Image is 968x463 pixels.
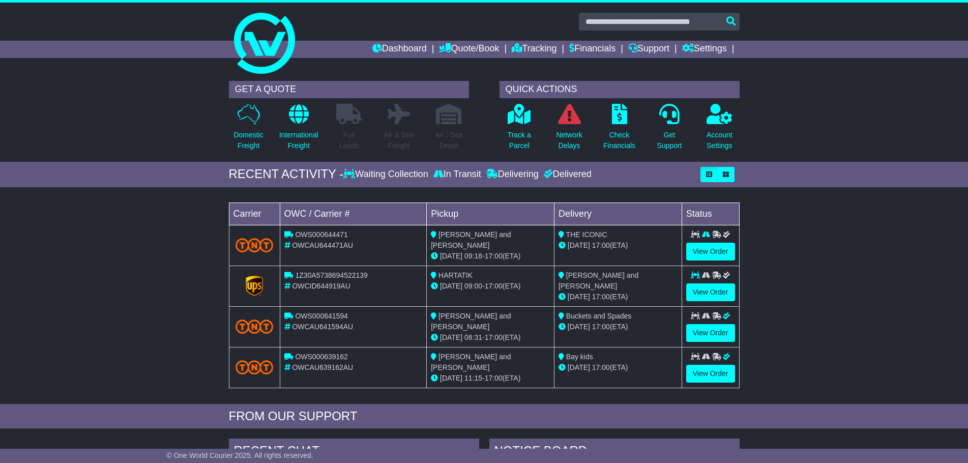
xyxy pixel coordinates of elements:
[485,252,503,260] span: 17:00
[568,323,590,331] span: [DATE]
[464,252,482,260] span: 09:18
[707,130,732,151] p: Account Settings
[568,241,590,249] span: [DATE]
[295,353,348,361] span: OWS000639162
[431,373,550,384] div: - (ETA)
[292,282,350,290] span: OWCID644919AU
[295,271,367,279] span: 1Z30A5738694522139
[568,363,590,371] span: [DATE]
[556,130,582,151] p: Network Delays
[569,41,615,58] a: Financials
[372,41,427,58] a: Dashboard
[656,103,682,157] a: GetSupport
[507,103,532,157] a: Track aParcel
[555,103,582,157] a: NetworkDelays
[431,251,550,262] div: - (ETA)
[686,283,735,301] a: View Order
[559,362,678,373] div: (ETA)
[440,374,462,382] span: [DATE]
[592,293,610,301] span: 17:00
[279,103,319,157] a: InternationalFreight
[566,312,631,320] span: Buckets and Spades
[236,320,274,333] img: TNT_Domestic.png
[229,81,469,98] div: GET A QUOTE
[431,332,550,343] div: - (ETA)
[440,333,462,341] span: [DATE]
[431,169,484,180] div: In Transit
[484,169,541,180] div: Delivering
[541,169,592,180] div: Delivered
[682,41,727,58] a: Settings
[568,293,590,301] span: [DATE]
[431,281,550,292] div: - (ETA)
[427,202,554,225] td: Pickup
[279,130,318,151] p: International Freight
[686,365,735,383] a: View Order
[292,323,353,331] span: OWCAU641594AU
[682,202,739,225] td: Status
[233,130,263,151] p: Domestic Freight
[485,282,503,290] span: 17:00
[431,353,511,371] span: [PERSON_NAME] and [PERSON_NAME]
[236,238,274,252] img: TNT_Domestic.png
[464,374,482,382] span: 11:15
[554,202,682,225] td: Delivery
[559,271,638,290] span: [PERSON_NAME] and [PERSON_NAME]
[603,103,636,157] a: CheckFinancials
[336,130,362,151] p: Full Loads
[559,292,678,302] div: (ETA)
[706,103,733,157] a: AccountSettings
[657,130,682,151] p: Get Support
[166,451,313,459] span: © One World Courier 2025. All rights reserved.
[512,41,556,58] a: Tracking
[603,130,635,151] p: Check Financials
[508,130,531,151] p: Track a Parcel
[295,312,348,320] span: OWS000641594
[628,41,669,58] a: Support
[566,230,607,239] span: THE ICONIC
[592,363,610,371] span: 17:00
[440,252,462,260] span: [DATE]
[485,374,503,382] span: 17:00
[246,276,263,296] img: GetCarrierServiceLogo
[229,167,344,182] div: RECENT ACTIVITY -
[280,202,427,225] td: OWC / Carrier #
[431,230,511,249] span: [PERSON_NAME] and [PERSON_NAME]
[464,333,482,341] span: 08:31
[592,241,610,249] span: 17:00
[559,240,678,251] div: (ETA)
[343,169,430,180] div: Waiting Collection
[233,103,263,157] a: DomesticFreight
[229,409,740,424] div: FROM OUR SUPPORT
[435,130,463,151] p: Air / Sea Depot
[566,353,593,361] span: Bay kids
[236,360,274,374] img: TNT_Domestic.png
[500,81,740,98] div: QUICK ACTIONS
[592,323,610,331] span: 17:00
[485,333,503,341] span: 17:00
[292,241,353,249] span: OWCAU644471AU
[439,41,499,58] a: Quote/Book
[295,230,348,239] span: OWS000644471
[686,243,735,261] a: View Order
[292,363,353,371] span: OWCAU639162AU
[440,282,462,290] span: [DATE]
[464,282,482,290] span: 09:00
[229,202,280,225] td: Carrier
[438,271,473,279] span: HARTATIK
[559,322,678,332] div: (ETA)
[686,324,735,342] a: View Order
[384,130,414,151] p: Air & Sea Freight
[431,312,511,331] span: [PERSON_NAME] and [PERSON_NAME]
